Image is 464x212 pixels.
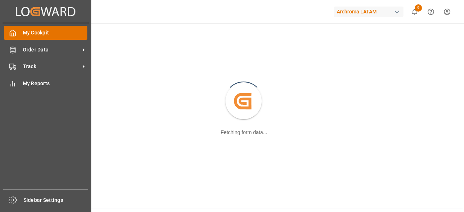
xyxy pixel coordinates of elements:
[24,196,88,204] span: Sidebar Settings
[23,46,80,54] span: Order Data
[23,63,80,70] span: Track
[23,80,88,87] span: My Reports
[221,129,267,136] div: Fetching form data...
[334,7,403,17] div: Archroma LATAM
[415,4,422,12] span: 9
[4,26,87,40] a: My Cockpit
[406,4,423,20] button: show 9 new notifications
[4,76,87,90] a: My Reports
[423,4,439,20] button: Help Center
[334,5,406,18] button: Archroma LATAM
[23,29,88,37] span: My Cockpit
